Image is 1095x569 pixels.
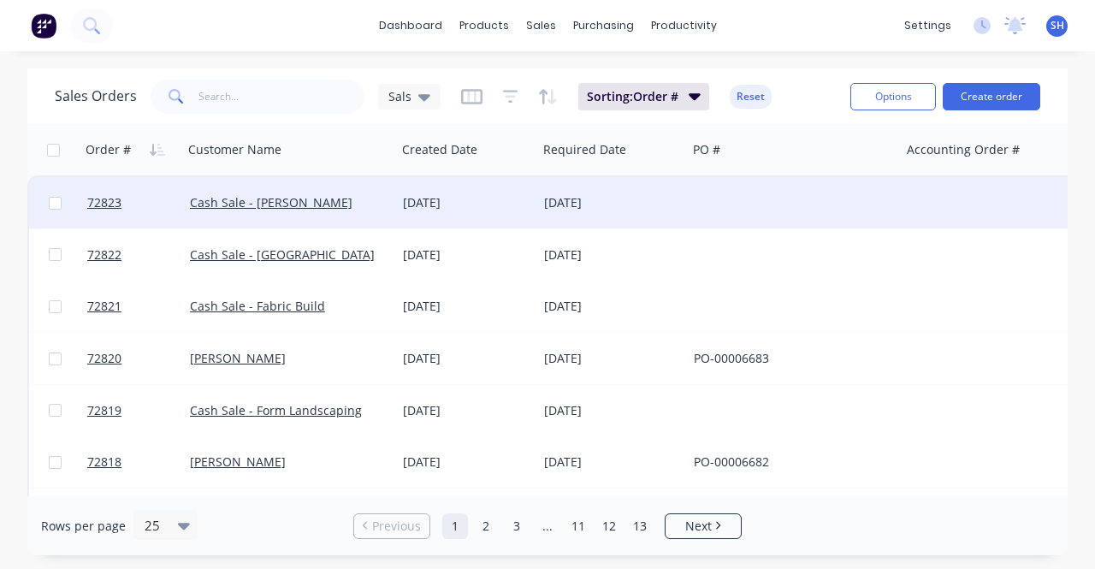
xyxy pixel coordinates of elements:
div: [DATE] [403,246,530,264]
div: [DATE] [544,453,680,471]
a: [PERSON_NAME] [190,453,286,470]
span: Sals [388,87,411,105]
a: 72819 [87,385,190,436]
a: 72821 [87,281,190,332]
h1: Sales Orders [55,88,137,104]
a: Cash Sale - [GEOGRAPHIC_DATA] [190,246,375,263]
span: Next [685,518,712,535]
div: [DATE] [403,350,530,367]
a: [PERSON_NAME] [190,350,286,366]
a: 72822 [87,229,190,281]
a: Previous page [354,518,429,535]
a: Page 12 [596,513,622,539]
div: PO-00006682 [694,453,884,471]
a: Page 3 [504,513,530,539]
a: 72817 [87,489,190,540]
div: Order # [86,141,131,158]
div: Created Date [402,141,477,158]
button: Sorting:Order # [578,83,709,110]
div: settings [896,13,960,39]
div: PO-00006683 [694,350,884,367]
span: Previous [372,518,421,535]
button: Create order [943,83,1040,110]
span: Sorting: Order # [587,88,678,105]
div: sales [518,13,565,39]
a: Page 13 [627,513,653,539]
div: [DATE] [544,298,680,315]
div: [DATE] [544,402,680,419]
a: 72823 [87,177,190,228]
div: [DATE] [544,194,680,211]
button: Reset [730,85,772,109]
a: 72818 [87,436,190,488]
div: Customer Name [188,141,281,158]
div: [DATE] [544,246,680,264]
div: [DATE] [403,298,530,315]
span: 72823 [87,194,121,211]
a: Page 11 [565,513,591,539]
span: 72821 [87,298,121,315]
div: [DATE] [403,194,530,211]
span: Rows per page [41,518,126,535]
div: PO # [693,141,720,158]
div: Required Date [543,141,626,158]
div: purchasing [565,13,642,39]
div: [DATE] [403,453,530,471]
a: Cash Sale - [PERSON_NAME] [190,194,352,210]
span: SH [1051,18,1064,33]
span: 72819 [87,402,121,419]
div: productivity [642,13,725,39]
button: Options [850,83,936,110]
div: [DATE] [403,402,530,419]
a: Cash Sale - Form Landscaping [190,402,362,418]
input: Search... [198,80,365,114]
div: Accounting Order # [907,141,1020,158]
span: 72818 [87,453,121,471]
span: 72820 [87,350,121,367]
a: Page 2 [473,513,499,539]
ul: Pagination [346,513,749,539]
a: Next page [666,518,741,535]
a: Cash Sale - Fabric Build [190,298,325,314]
div: products [451,13,518,39]
a: 72820 [87,333,190,384]
span: 72822 [87,246,121,264]
img: Factory [31,13,56,39]
a: Jump forward [535,513,560,539]
div: [DATE] [544,350,680,367]
a: dashboard [370,13,451,39]
a: Page 1 is your current page [442,513,468,539]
